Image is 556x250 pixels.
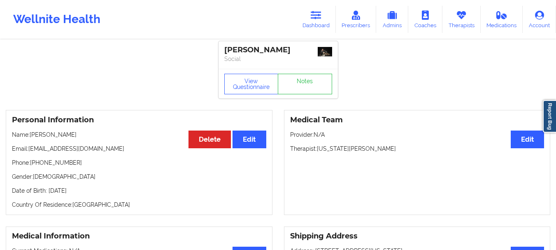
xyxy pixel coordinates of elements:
[543,100,556,133] a: Report Bug
[12,231,266,241] h3: Medical Information
[290,145,544,153] p: Therapist: [US_STATE][PERSON_NAME]
[12,173,266,181] p: Gender: [DEMOGRAPHIC_DATA]
[318,47,332,56] img: 2c6f9deb-423d-46eb-81da-939e5d5517bb_bf85b132-2107-4c78-b3c4-e9e113fb00735485bb99-4ed1-40e1-ad04-...
[233,131,266,148] button: Edit
[224,55,332,63] p: Social
[376,6,408,33] a: Admins
[12,131,266,139] p: Name: [PERSON_NAME]
[12,145,266,153] p: Email: [EMAIL_ADDRESS][DOMAIN_NAME]
[296,6,336,33] a: Dashboard
[481,6,523,33] a: Medications
[290,115,544,125] h3: Medical Team
[12,115,266,125] h3: Personal Information
[290,231,544,241] h3: Shipping Address
[224,74,279,94] button: View Questionnaire
[511,131,544,148] button: Edit
[278,74,332,94] a: Notes
[188,131,231,148] button: Delete
[290,131,544,139] p: Provider: N/A
[224,45,332,55] div: [PERSON_NAME]
[523,6,556,33] a: Account
[336,6,377,33] a: Prescribers
[442,6,481,33] a: Therapists
[12,159,266,167] p: Phone: [PHONE_NUMBER]
[12,187,266,195] p: Date of Birth: [DATE]
[12,201,266,209] p: Country Of Residence: [GEOGRAPHIC_DATA]
[408,6,442,33] a: Coaches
